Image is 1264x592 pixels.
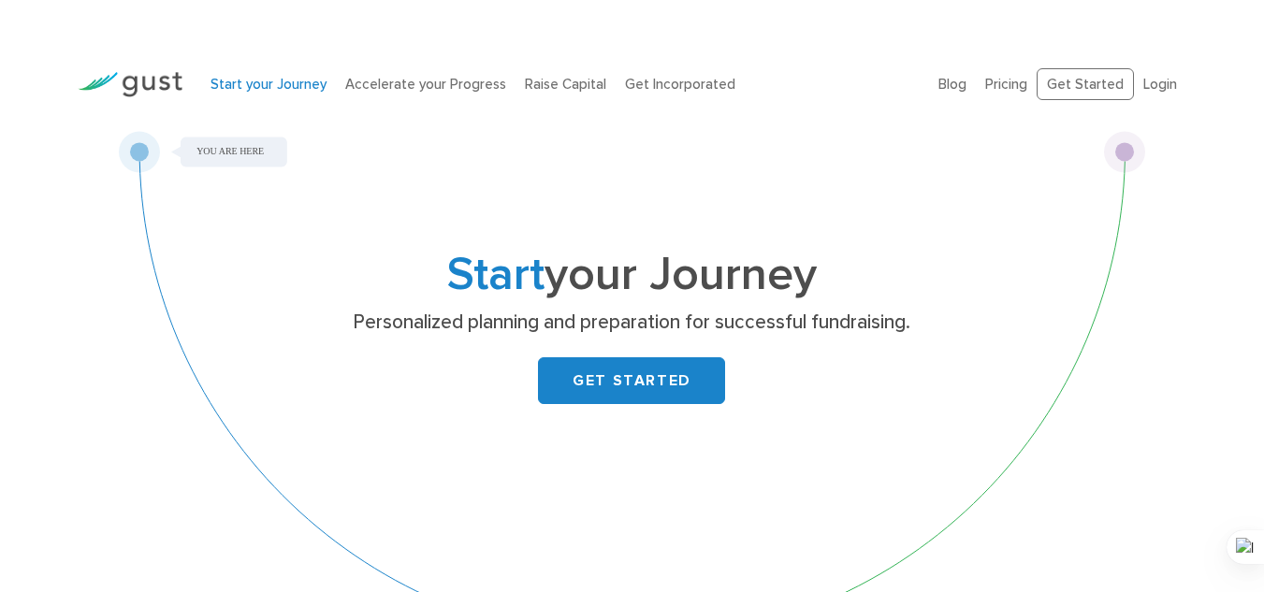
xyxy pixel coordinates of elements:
a: Raise Capital [525,76,606,93]
span: Start [447,247,545,302]
a: Get Started [1037,68,1134,101]
p: Personalized planning and preparation for successful fundraising. [269,310,995,336]
img: Gust Logo [78,72,182,97]
a: Blog [938,76,966,93]
h1: your Journey [262,253,1001,296]
a: Start your Journey [211,76,327,93]
a: GET STARTED [538,357,725,404]
a: Pricing [985,76,1027,93]
a: Login [1143,76,1177,93]
a: Get Incorporated [625,76,735,93]
a: Accelerate your Progress [345,76,506,93]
